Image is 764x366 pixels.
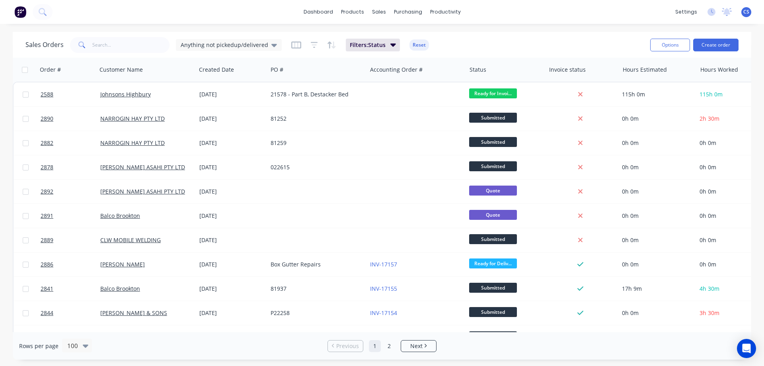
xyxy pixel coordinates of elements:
button: Reset [409,39,429,51]
div: Created Date [199,66,234,74]
div: 0h 0m [622,139,690,147]
div: 022615 [271,163,359,171]
a: INV-17154 [370,309,397,317]
a: Next page [401,342,436,350]
a: INV-17155 [370,285,397,292]
div: 81252 [271,115,359,123]
span: 2h 30m [700,115,719,122]
span: 2886 [41,260,53,268]
span: 2588 [41,90,53,98]
div: [DATE] [199,285,265,293]
a: 2882 [41,131,100,155]
span: Previous [336,342,359,350]
div: Customer Name [99,66,143,74]
div: [DATE] [199,260,265,268]
div: [DATE] [199,212,265,220]
a: 2892 [41,180,100,204]
span: Rows per page [19,342,58,350]
div: [DATE] [199,309,265,317]
button: Filters:Status [346,39,400,51]
div: Hours Worked [700,66,738,74]
a: 2588 [41,82,100,106]
div: P22258 [271,309,359,317]
div: [DATE] [199,115,265,123]
div: [DATE] [199,163,265,171]
a: 2841 [41,277,100,301]
div: products [337,6,368,18]
span: 0h 0m [700,212,716,219]
div: purchasing [390,6,426,18]
img: Factory [14,6,26,18]
a: [PERSON_NAME] & SONS [100,309,167,317]
span: Submitted [469,234,517,244]
span: 4h 30m [700,285,719,292]
div: 0h 0m [622,115,690,123]
div: [DATE] [199,188,265,196]
div: Open Intercom Messenger [737,339,756,358]
a: 2891 [41,204,100,228]
span: 0h 0m [700,260,716,268]
div: settings [671,6,701,18]
a: Page 1 is your current page [369,340,381,352]
div: productivity [426,6,465,18]
span: 0h 0m [700,188,716,195]
span: Quote [469,186,517,196]
a: 2878 [41,155,100,179]
a: CLW MOBILE WELDING [100,236,161,244]
a: Johnsons Highbury [100,90,151,98]
a: NARROGIN HAY PTY LTD [100,115,165,122]
span: 0h 0m [700,163,716,171]
span: Submitted [469,331,517,341]
span: Submitted [469,161,517,171]
span: 2882 [41,139,53,147]
span: Next [410,342,423,350]
a: NARROGIN HAY PTY LTD [100,139,165,147]
div: [DATE] [199,139,265,147]
button: Create order [693,39,739,51]
div: 81937 [271,285,359,293]
span: 0h 0m [700,139,716,147]
input: Search... [92,37,170,53]
h1: Sales Orders [25,41,64,49]
span: 115h 0m [700,90,723,98]
span: 0h 0m [700,236,716,244]
div: Invoice status [549,66,586,74]
span: Filters: Status [350,41,386,49]
div: Hours Estimated [623,66,667,74]
div: 17h 9m [622,285,690,293]
span: Anything not pickedup/delivered [181,41,268,49]
div: 115h 0m [622,90,690,98]
div: 0h 0m [622,309,690,317]
a: Page 2 [383,340,395,352]
div: 0h 0m [622,212,690,220]
a: 2887 [41,325,100,349]
a: 2890 [41,107,100,131]
a: 2886 [41,252,100,276]
a: 2889 [41,228,100,252]
span: Submitted [469,283,517,293]
span: 2890 [41,115,53,123]
div: Order # [40,66,61,74]
span: Ready for Invoi... [469,88,517,98]
span: Submitted [469,137,517,147]
ul: Pagination [324,340,440,352]
a: Balco Brookton [100,285,140,292]
a: dashboard [300,6,337,18]
a: Previous page [328,342,363,350]
div: 81259 [271,139,359,147]
span: CS [743,8,749,16]
a: INV-17157 [370,260,397,268]
span: 2889 [41,236,53,244]
span: 2878 [41,163,53,171]
span: Ready for Deliv... [469,258,517,268]
div: Box Gutter Repairs [271,260,359,268]
div: [DATE] [199,90,265,98]
div: 0h 0m [622,163,690,171]
a: [PERSON_NAME] ASAHI PTY LTD [100,163,185,171]
div: 0h 0m [622,260,690,268]
span: 3h 30m [700,309,719,317]
div: PO # [271,66,283,74]
div: 0h 0m [622,236,690,244]
a: [PERSON_NAME] [100,260,145,268]
span: 2841 [41,285,53,293]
